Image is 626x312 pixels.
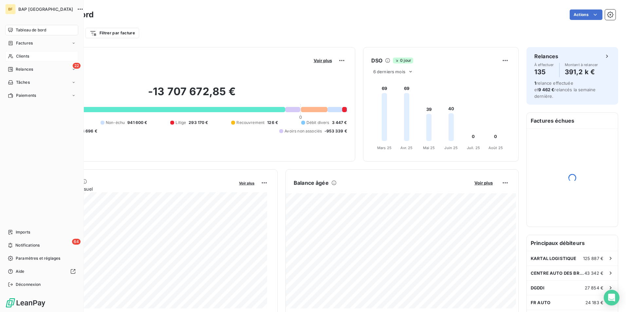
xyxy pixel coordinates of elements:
[72,239,81,245] span: 64
[423,146,435,150] tspan: Mai 25
[314,58,332,63] span: Voir plus
[332,120,347,126] span: 3 447 €
[324,128,347,134] span: -953 339 €
[373,69,405,74] span: 6 derniers mois
[472,180,495,186] button: Voir plus
[527,235,618,251] h6: Principaux débiteurs
[5,77,78,88] a: Tâches
[306,120,329,126] span: Débit divers
[604,290,619,305] div: Open Intercom Messenger
[16,282,41,287] span: Déconnexion
[285,128,322,134] span: Avoirs non associés
[16,27,46,33] span: Tableau de bord
[16,269,25,274] span: Aide
[73,63,81,69] span: 22
[527,113,618,129] h6: Factures échues
[585,300,603,305] span: 24 183 €
[16,255,60,261] span: Paramètres et réglages
[371,57,382,64] h6: DSO
[127,120,147,126] span: 941 600 €
[85,28,139,38] button: Filtrer par facture
[16,53,29,59] span: Clients
[5,298,46,308] img: Logo LeanPay
[5,90,78,101] a: Paiements
[237,180,256,186] button: Voir plus
[16,40,33,46] span: Factures
[16,79,30,85] span: Tâches
[531,300,550,305] span: FR AUTO
[294,179,329,187] h6: Balance âgée
[312,58,334,63] button: Voir plus
[400,146,413,150] tspan: Avr. 25
[16,229,30,235] span: Imports
[16,66,33,72] span: Relances
[189,120,208,126] span: 293 170 €
[584,270,603,276] span: 43 342 €
[5,51,78,61] a: Clients
[5,64,78,75] a: 22Relances
[236,120,265,126] span: Recouvrement
[488,146,503,150] tspan: Août 25
[5,266,78,277] a: Aide
[5,4,16,14] div: BF
[570,9,602,20] button: Actions
[474,180,493,185] span: Voir plus
[37,85,347,105] h2: -13 707 672,85 €
[565,67,598,77] h4: 391,2 k €
[106,120,125,126] span: Non-échu
[538,87,554,92] span: 9 462 €
[16,93,36,98] span: Paiements
[534,80,536,86] span: 1
[531,256,577,261] span: KARTAL LOGISTIQUE
[565,63,598,67] span: Montant à relancer
[239,181,254,185] span: Voir plus
[175,120,186,126] span: Litige
[531,285,544,290] span: DGDDI
[444,146,458,150] tspan: Juin 25
[5,227,78,237] a: Imports
[5,253,78,264] a: Paramètres et réglages
[534,63,554,67] span: À effectuer
[534,80,596,99] span: relance effectuée et relancés la semaine dernière.
[534,52,558,60] h6: Relances
[393,58,413,63] span: 0 jour
[531,270,584,276] span: CENTRE AUTO DES BRUYERES
[299,114,302,120] span: 0
[583,256,603,261] span: 125 887 €
[37,185,234,192] span: Chiffre d'affaires mensuel
[267,120,278,126] span: 126 €
[585,285,603,290] span: 27 854 €
[5,38,78,48] a: Factures
[377,146,392,150] tspan: Mars 25
[5,25,78,35] a: Tableau de bord
[18,7,73,12] span: BAP [GEOGRAPHIC_DATA]
[467,146,480,150] tspan: Juil. 25
[534,67,554,77] h4: 135
[15,242,40,248] span: Notifications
